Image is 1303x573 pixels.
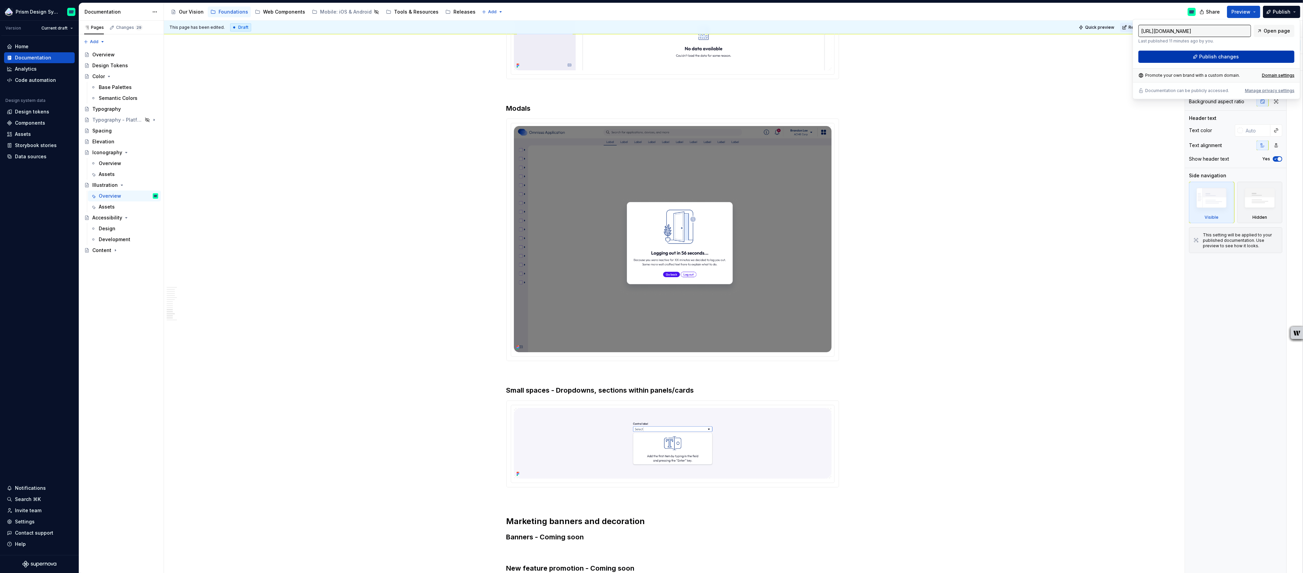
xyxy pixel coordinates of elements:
input: Auto [1243,124,1270,137]
div: Overview [99,193,121,199]
div: Page tree [168,5,478,19]
img: Emiliano Rodriguez [1188,8,1196,16]
div: Design system data [5,98,45,103]
img: 106765b7-6fc4-4b5d-8be0-32f944830029.png [5,8,13,16]
span: Request review [1129,25,1160,30]
div: Documentation [15,54,51,61]
div: Foundations [219,8,248,15]
div: Invite team [15,507,41,514]
div: Version [5,25,21,31]
span: This page has been edited. [169,25,225,30]
a: Releases [443,6,478,17]
div: Components [15,120,45,126]
a: Accessibility [81,212,161,223]
a: Foundations [208,6,251,17]
a: Semantic Colors [88,93,161,104]
a: Invite team [4,505,75,516]
a: Storybook stories [4,140,75,151]
a: Illustration [81,180,161,191]
p: Last published 11 minutes ago by you. [1138,38,1251,44]
div: Show header text [1189,156,1229,162]
a: Settings [4,516,75,527]
a: Elevation [81,136,161,147]
div: Development [99,236,130,243]
a: Overview [81,49,161,60]
div: Content [92,247,111,254]
div: Search ⌘K [15,496,41,503]
button: Quick preview [1077,23,1117,32]
div: Documentation [85,8,149,15]
button: Request review [1120,23,1164,32]
button: Help [4,539,75,550]
a: Domain settings [1262,73,1295,78]
a: Development [88,234,161,245]
h3: Modals [506,104,839,113]
div: Web Components [263,8,305,15]
div: Design Tokens [92,62,128,69]
img: Emiliano Rodriguez [153,193,158,199]
span: 29 [135,25,143,30]
div: Assets [99,171,115,178]
h3: New feature promotion - Coming soon [506,563,839,573]
button: Share [1196,6,1224,18]
div: Home [15,43,29,50]
button: Publish changes [1138,51,1295,63]
div: Overview [92,51,115,58]
a: Analytics [4,64,75,74]
a: Code automation [4,75,75,86]
a: Design tokens [4,106,75,117]
div: Prism Design System [16,8,59,15]
button: Current draft [38,23,76,33]
div: Analytics [15,66,37,72]
div: Notifications [15,485,46,491]
div: Accessibility [92,214,122,221]
a: Tools & Resources [383,6,441,17]
div: Our Vision [179,8,204,15]
div: Storybook stories [15,142,57,149]
span: Add [90,39,98,44]
span: Publish [1273,8,1290,15]
button: Manage privacy settings [1245,88,1295,93]
div: Settings [15,518,35,525]
a: Web Components [252,6,308,17]
a: Design Tokens [81,60,161,71]
div: Contact support [15,530,53,536]
span: Preview [1231,8,1250,15]
button: Add [81,37,107,47]
div: Overview [99,160,121,167]
button: Preview [1227,6,1260,18]
button: Publish [1263,6,1300,18]
a: Mobile: iOS & Android [309,6,382,17]
div: Typography [92,106,121,112]
div: Header text [1189,115,1216,122]
a: Design [88,223,161,234]
div: Changes [116,25,143,30]
a: Components [4,118,75,128]
span: Add [488,9,497,15]
a: Typography [81,104,161,114]
a: Open page [1254,25,1295,37]
h3: Small spaces - Dropdowns, sections within panels/cards [506,386,839,395]
div: Illustration [92,182,118,189]
div: Promote your own brand with a custom domain. [1138,73,1240,78]
div: Semantic Colors [99,95,137,102]
a: Iconography [81,147,161,158]
div: Side navigation [1189,172,1226,179]
span: Publish changes [1199,53,1239,60]
h3: Banners - Coming soon [506,532,839,542]
div: Color [92,73,105,80]
a: Content [81,245,161,256]
span: Open page [1264,28,1290,34]
div: Hidden [1237,182,1283,223]
div: Help [15,541,26,548]
svg: Supernova Logo [22,561,56,568]
div: Elevation [92,138,114,145]
div: Draft [230,23,251,32]
a: Typography - Platform [81,114,161,125]
div: Text alignment [1189,142,1222,149]
button: Search ⌘K [4,494,75,505]
div: Visible [1205,215,1218,220]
